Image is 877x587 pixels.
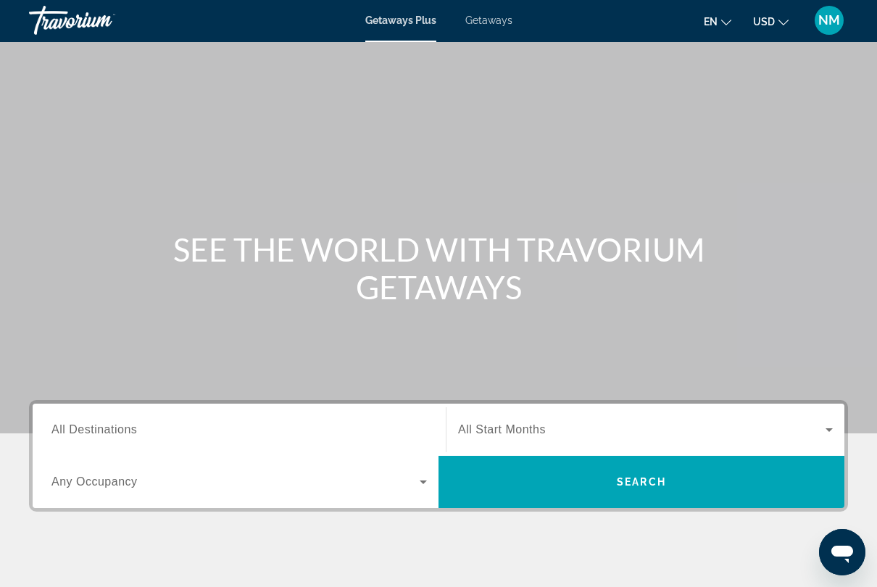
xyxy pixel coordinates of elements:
h1: SEE THE WORLD WITH TRAVORIUM GETAWAYS [167,230,710,306]
div: Search widget [33,404,844,508]
span: Search [617,476,666,488]
iframe: Button to launch messaging window [819,529,865,575]
span: Any Occupancy [51,475,138,488]
button: User Menu [810,5,848,36]
span: All Start Months [458,423,546,436]
a: Travorium [29,1,174,39]
span: All Destinations [51,423,137,436]
a: Getaways Plus [365,14,436,26]
button: Search [438,456,844,508]
button: Change currency [753,11,789,32]
span: en [704,16,718,28]
span: NM [818,13,840,28]
button: Change language [704,11,731,32]
span: USD [753,16,775,28]
a: Getaways [465,14,512,26]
